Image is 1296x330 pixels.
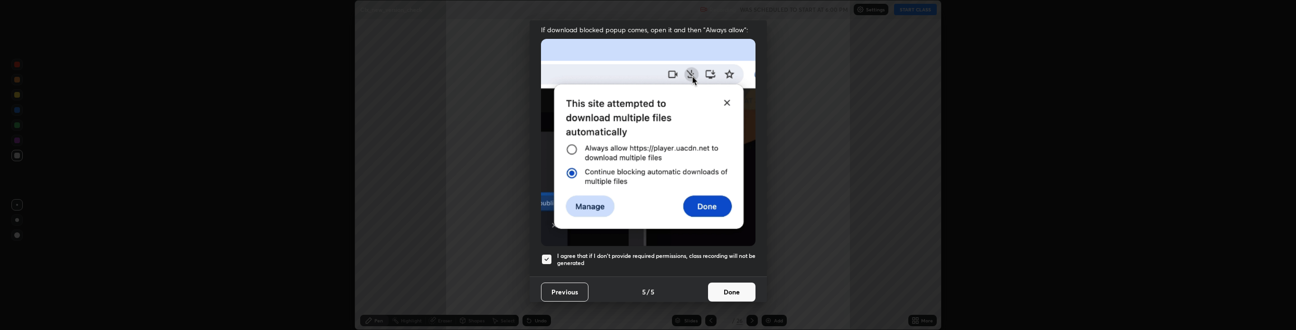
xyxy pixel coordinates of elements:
h4: 5 [651,287,654,297]
img: downloads-permission-blocked.gif [541,39,755,246]
h4: 5 [642,287,646,297]
span: If download blocked popup comes, open it and then "Always allow": [541,25,755,34]
h5: I agree that if I don't provide required permissions, class recording will not be generated [557,252,755,267]
button: Done [708,283,755,302]
h4: / [647,287,650,297]
button: Previous [541,283,588,302]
